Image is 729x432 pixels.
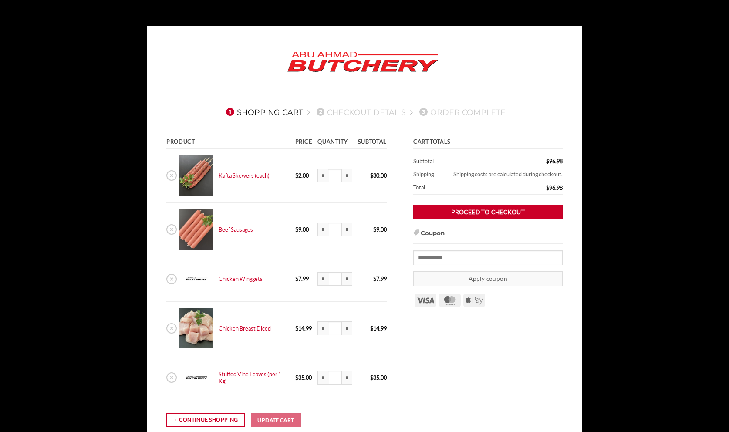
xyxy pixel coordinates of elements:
[413,155,495,168] th: Subtotal
[370,325,387,332] bdi: 14.99
[314,108,406,117] a: 2Checkout details
[295,325,312,332] bdi: 14.99
[295,374,312,381] bdi: 35.00
[413,292,486,307] div: Payment icons
[219,371,281,385] a: Stuffed Vine Leaves (per 1 Kg)
[328,371,342,385] input: Product quantity
[315,136,355,149] th: Quantity
[413,181,495,195] th: Total
[219,325,271,332] a: Chicken Breast Diced
[413,205,563,220] a: Proceed to checkout
[342,223,352,236] input: Increase quantity of Beef Sausages
[342,321,352,335] input: Increase quantity of Chicken Breast Diced
[342,169,352,183] input: Increase quantity of Kafta Skewers (each)
[317,223,328,236] input: Reduce quantity of Beef Sausages
[370,374,387,381] bdi: 35.00
[413,168,439,181] th: Shipping
[370,172,373,179] span: $
[226,108,234,116] span: 1
[295,172,309,179] bdi: 2.00
[174,415,179,424] span: ←
[370,325,373,332] span: $
[413,229,563,244] h3: Coupon
[166,413,245,427] a: Continue shopping
[295,325,298,332] span: $
[292,136,315,149] th: Price
[295,172,298,179] span: $
[295,275,309,282] bdi: 7.99
[219,172,270,179] a: Kafta Skewers (each)
[179,263,213,294] img: Cart
[413,136,563,149] th: Cart totals
[166,101,563,123] nav: Checkout steps
[295,374,298,381] span: $
[179,209,213,250] img: Cart
[295,226,298,233] span: $
[328,321,342,335] input: Product quantity
[328,223,342,236] input: Product quantity
[328,169,342,183] input: Product quantity
[373,275,376,282] span: $
[179,155,213,196] img: Cart
[546,158,563,165] bdi: 96.98
[166,224,177,235] a: Remove Beef Sausages from cart
[546,184,549,191] span: $
[179,362,213,393] img: Cart
[373,226,387,233] bdi: 9.00
[342,272,352,286] input: Increase quantity of Chicken Winggets
[328,272,342,286] input: Product quantity
[179,308,213,349] img: Cart
[317,272,328,286] input: Reduce quantity of Chicken Winggets
[219,226,253,233] a: Beef Sausages
[166,372,177,383] a: Remove Stuffed Vine Leaves (per 1 Kg) from cart
[166,136,292,149] th: Product
[317,169,328,183] input: Reduce quantity of Kafta Skewers (each)
[166,170,177,181] a: Remove Kafta Skewers (each) from cart
[280,46,445,79] img: Abu Ahmad Butchery
[317,108,324,116] span: 2
[370,172,387,179] bdi: 30.00
[295,275,298,282] span: $
[373,275,387,282] bdi: 7.99
[295,226,309,233] bdi: 9.00
[439,168,563,181] td: Shipping costs are calculated during checkout.
[370,374,373,381] span: $
[413,271,563,287] button: Apply coupon
[355,136,386,149] th: Subtotal
[166,323,177,334] a: Remove Chicken Breast Diced from cart
[342,371,352,385] input: Increase quantity of Stuffed Vine Leaves (per 1 Kg)
[546,184,563,191] bdi: 96.98
[373,226,376,233] span: $
[223,108,303,117] a: 1Shopping Cart
[317,371,328,385] input: Reduce quantity of Stuffed Vine Leaves (per 1 Kg)
[546,158,549,165] span: $
[219,275,263,282] a: Chicken Winggets
[251,413,301,427] button: Update cart
[166,274,177,284] a: Remove Chicken Winggets from cart
[317,321,328,335] input: Reduce quantity of Chicken Breast Diced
